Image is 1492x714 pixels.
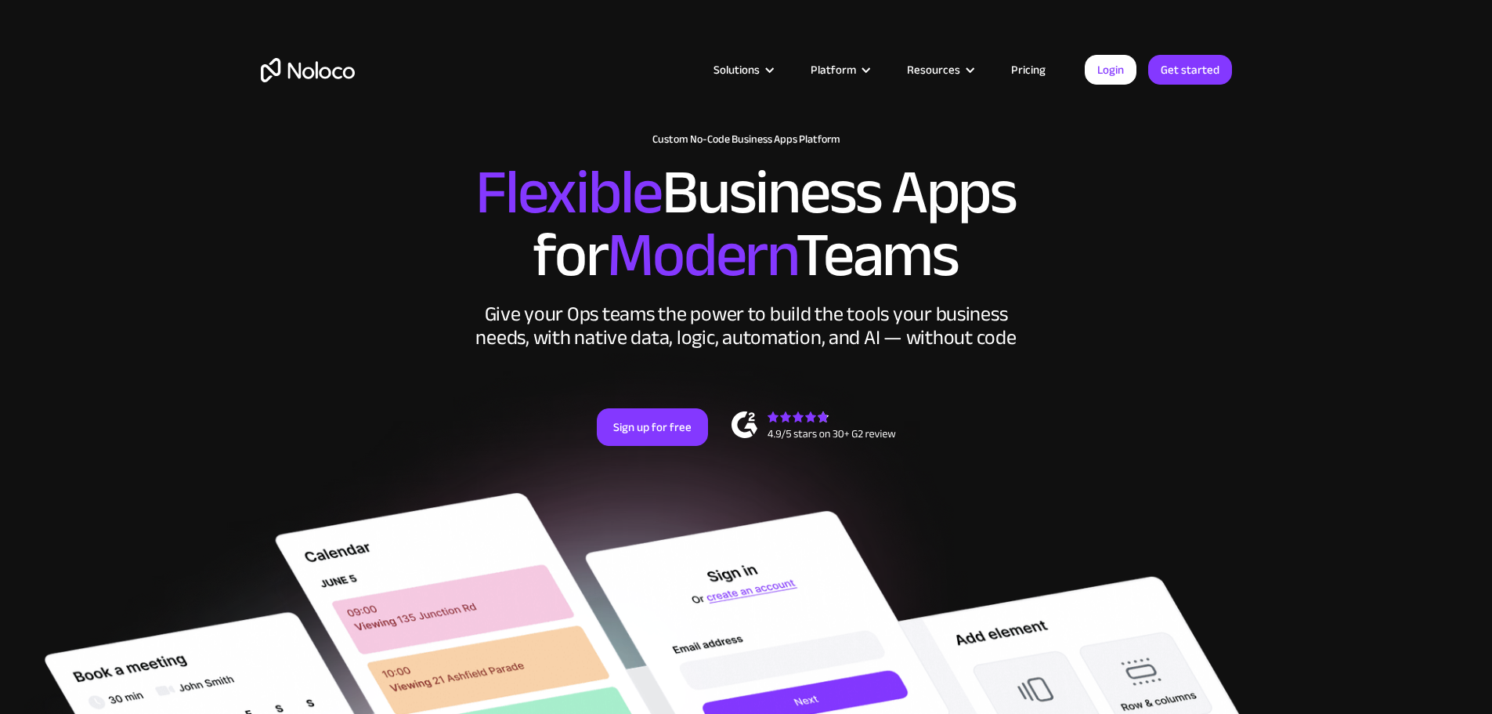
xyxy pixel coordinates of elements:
div: Resources [907,60,960,80]
a: Get started [1148,55,1232,85]
span: Flexible [475,134,662,251]
div: Platform [811,60,856,80]
div: Give your Ops teams the power to build the tools your business needs, with native data, logic, au... [472,303,1021,350]
div: Solutions [713,60,760,80]
a: Sign up for free [597,408,708,446]
a: Login [1085,55,1136,85]
a: home [261,58,355,82]
h2: Business Apps for Teams [261,161,1232,287]
div: Solutions [694,60,791,80]
div: Platform [791,60,887,80]
div: Resources [887,60,992,80]
a: Pricing [992,60,1065,80]
span: Modern [607,197,796,314]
